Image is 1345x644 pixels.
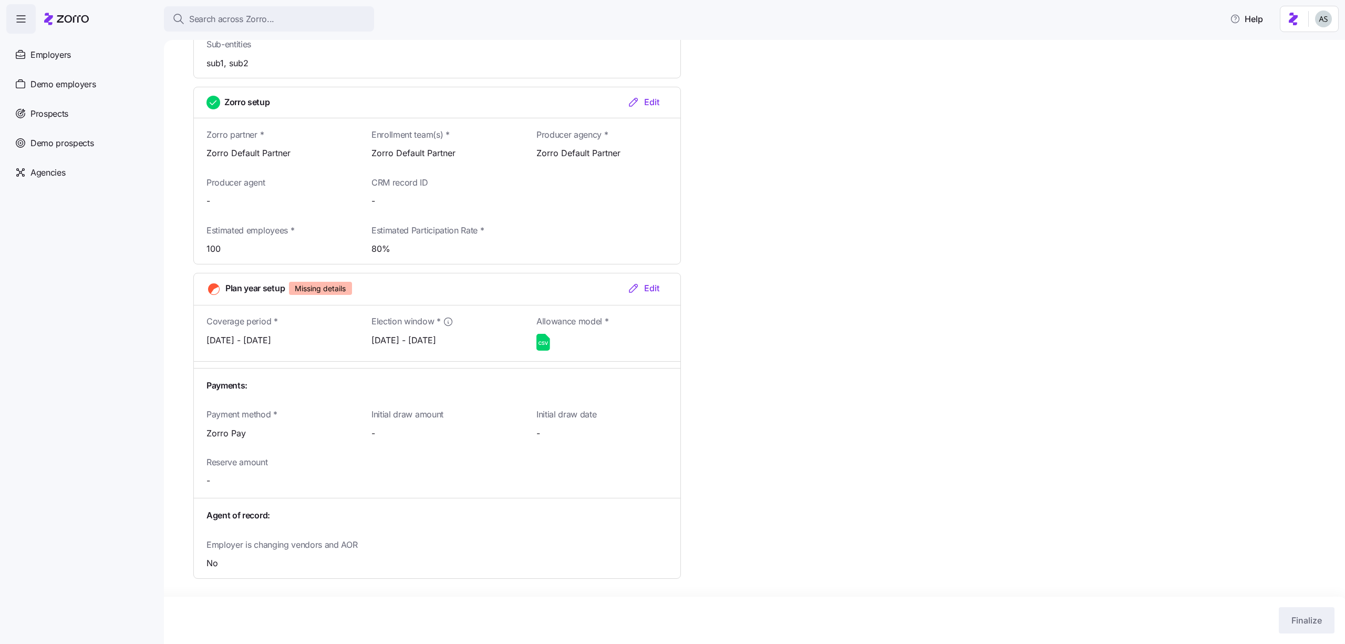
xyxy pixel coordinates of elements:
span: Producer agent [206,176,265,189]
span: Employer is changing vendors and AOR [206,538,357,551]
button: Finalize [1279,607,1334,633]
button: Edit [619,96,668,108]
span: Prospects [30,107,68,120]
span: Agencies [30,166,65,179]
span: 100 [206,242,350,255]
a: Employers [6,40,156,69]
span: Help [1230,13,1263,25]
span: Producer agency * [536,128,608,141]
span: Demo prospects [30,137,94,150]
a: Agencies [6,158,156,187]
span: Zorro Default Partner [206,147,350,160]
a: Demo prospects [6,128,156,158]
span: Demo employers [30,78,96,91]
span: - [371,195,680,208]
span: Employers [30,48,71,62]
span: Zorro setup [224,96,270,109]
span: Reserve amount [206,456,268,469]
span: Election window * [371,315,441,328]
span: Finalize [1291,614,1322,627]
span: Payments: [206,379,247,392]
span: - [206,195,350,208]
span: Zorro partner * [206,128,264,141]
span: Sub-entities [206,38,251,51]
span: Initial draw date [536,408,597,421]
span: Estimated employees * [206,224,294,237]
span: [DATE] - [DATE] [371,334,515,347]
span: sub1, sub2 [206,57,350,70]
span: CRM record ID [371,176,428,189]
span: Zorro Pay [206,427,350,440]
span: - [206,474,350,487]
div: Edit [627,282,659,294]
span: Missing details [295,282,346,295]
button: Search across Zorro... [164,6,374,32]
button: Edit [619,282,668,294]
div: Edit [627,96,659,108]
a: Demo employers [6,69,156,99]
a: Prospects [6,99,156,128]
span: - [371,427,515,440]
span: Plan year setup [225,282,285,295]
img: c4d3a52e2a848ea5f7eb308790fba1e4 [1315,11,1332,27]
span: - [536,427,680,440]
span: Initial draw amount [371,408,443,421]
span: 80% [371,242,515,255]
span: Estimated Participation Rate * [371,224,484,237]
button: Help [1222,8,1271,29]
span: Allowance model * [536,315,609,328]
span: Zorro Default Partner [371,147,515,160]
span: Agent of record: [206,509,270,522]
span: Zorro Default Partner [536,147,680,160]
span: No [206,557,515,570]
span: [DATE] - [DATE] [206,334,350,347]
span: Enrollment team(s) * [371,128,450,141]
span: Search across Zorro... [189,13,274,26]
span: Coverage period * [206,315,278,328]
span: Payment method * [206,408,277,421]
